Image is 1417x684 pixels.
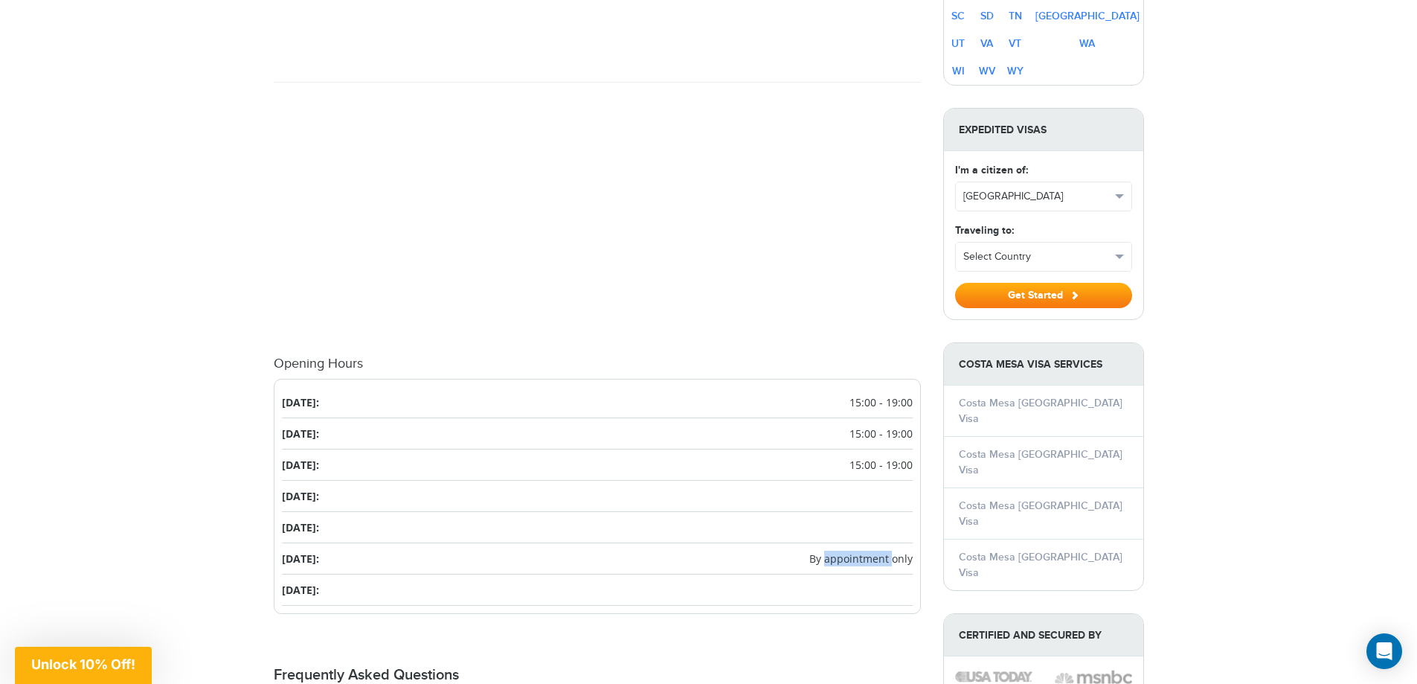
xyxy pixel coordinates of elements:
[959,499,1122,528] a: Costa Mesa [GEOGRAPHIC_DATA] Visa
[956,182,1131,211] button: [GEOGRAPHIC_DATA]
[849,457,913,473] span: 15:00 - 19:00
[849,394,913,410] span: 15:00 - 19:00
[809,551,913,566] span: By appointment only
[959,397,1122,425] a: Costa Mesa [GEOGRAPHIC_DATA] Visa
[849,426,913,441] span: 15:00 - 19:00
[282,512,913,543] li: [DATE]:
[955,671,1032,682] img: image description
[963,189,1111,204] span: [GEOGRAPHIC_DATA]
[282,418,913,450] li: [DATE]:
[1009,37,1021,50] a: VT
[951,37,965,50] a: UT
[944,109,1143,151] strong: Expedited Visas
[944,614,1143,656] strong: Certified and Secured by
[15,647,152,684] div: Unlock 10% Off!
[955,223,1014,238] label: Traveling to:
[963,249,1111,264] span: Select Country
[955,283,1132,308] button: Get Started
[282,387,913,418] li: [DATE]:
[282,481,913,512] li: [DATE]:
[282,450,913,481] li: [DATE]:
[1007,65,1024,77] a: WY
[980,10,994,22] a: SD
[959,448,1122,476] a: Costa Mesa [GEOGRAPHIC_DATA] Visa
[1009,10,1022,22] a: TN
[1035,10,1140,22] a: [GEOGRAPHIC_DATA]
[959,551,1122,579] a: Costa Mesa [GEOGRAPHIC_DATA] Visa
[979,65,995,77] a: WV
[951,10,965,22] a: SC
[952,65,965,77] a: WI
[1366,633,1402,669] div: Open Intercom Messenger
[980,37,993,50] a: VA
[274,357,921,371] h4: Opening Hours
[282,543,913,575] li: [DATE]:
[1079,37,1095,50] a: WA
[31,656,135,672] span: Unlock 10% Off!
[955,162,1028,178] label: I'm a citizen of:
[944,343,1143,386] strong: Costa Mesa Visa Services
[282,575,913,606] li: [DATE]:
[274,666,921,684] h2: Frequently Asked Questions
[956,243,1131,271] button: Select Country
